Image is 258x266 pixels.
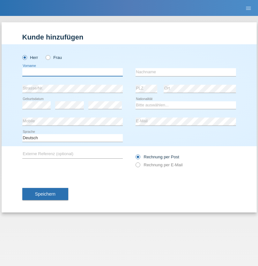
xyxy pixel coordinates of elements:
input: Rechnung per E-Mail [136,162,140,170]
span: Speichern [35,191,55,197]
a: menu [242,6,255,10]
input: Frau [46,55,50,59]
h1: Kunde hinzufügen [22,33,236,41]
i: menu [245,5,252,11]
button: Speichern [22,188,68,200]
input: Herr [22,55,26,59]
label: Herr [22,55,38,60]
label: Rechnung per E-Mail [136,162,183,167]
input: Rechnung per Post [136,155,140,162]
label: Rechnung per Post [136,155,179,159]
label: Frau [46,55,62,60]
